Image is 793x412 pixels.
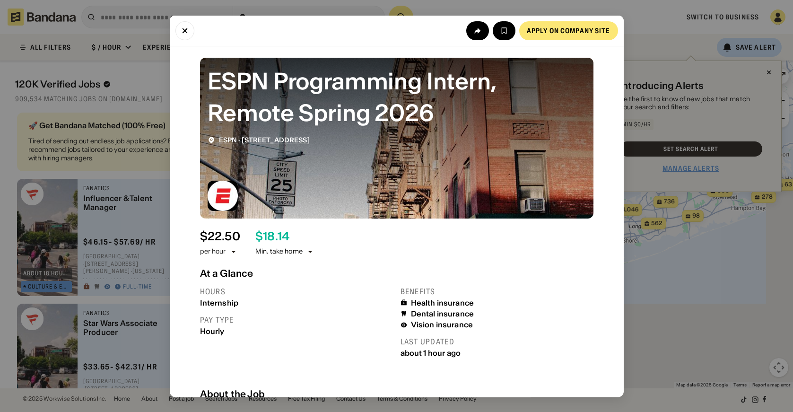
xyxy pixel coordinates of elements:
div: $ 22.50 [200,229,240,243]
div: Internship [200,298,393,307]
div: About the Job [200,388,593,400]
div: Pay type [200,315,393,324]
div: Apply on company site [527,27,610,34]
div: about 1 hour ago [401,349,593,358]
div: Health insurance [411,298,474,307]
div: $ 18.14 [255,229,289,243]
div: Last updated [401,337,593,347]
div: Vision insurance [411,320,473,329]
div: Min. take home [255,247,314,256]
div: Hours [200,286,393,296]
div: per hour [200,247,226,256]
a: Apply on company site [519,21,618,40]
div: Benefits [401,286,593,296]
div: At a Glance [200,267,593,279]
div: Dental insurance [411,309,474,318]
img: ESPN logo [208,180,238,210]
a: [STREET_ADDRESS] [242,135,309,144]
div: ESPN Programming Intern, Remote Spring 2026 [208,65,586,128]
a: ESPN [219,135,237,144]
button: Close [175,21,194,40]
div: · [219,136,310,144]
div: Hourly [200,326,393,335]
